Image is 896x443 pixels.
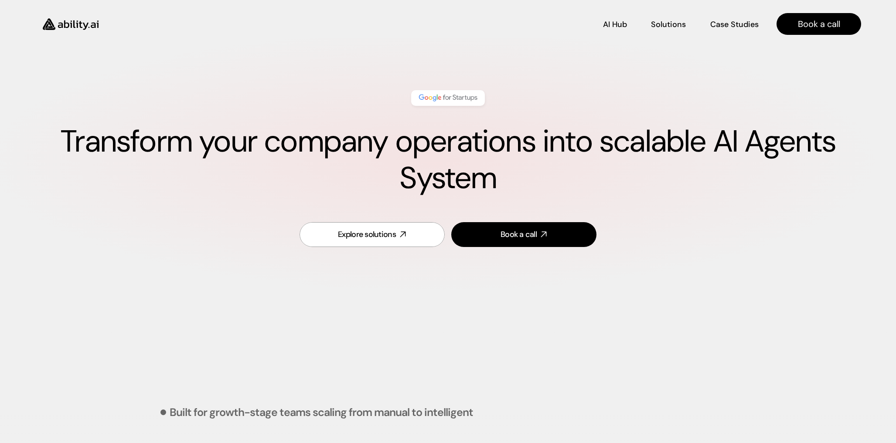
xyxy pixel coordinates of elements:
[35,123,861,196] h1: Transform your company operations into scalable AI Agents System
[651,17,686,32] a: Solutions
[451,222,596,247] a: Book a call
[710,17,759,32] a: Case Studies
[170,407,473,418] p: Built for growth-stage teams scaling from manual to intelligent
[501,229,537,240] div: Book a call
[777,13,861,35] a: Book a call
[338,229,396,240] div: Explore solutions
[798,18,840,30] p: Book a call
[710,19,759,30] p: Case Studies
[603,19,627,30] p: AI Hub
[111,13,861,35] nav: Main navigation
[603,17,627,32] a: AI Hub
[651,19,686,30] p: Solutions
[300,222,445,247] a: Explore solutions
